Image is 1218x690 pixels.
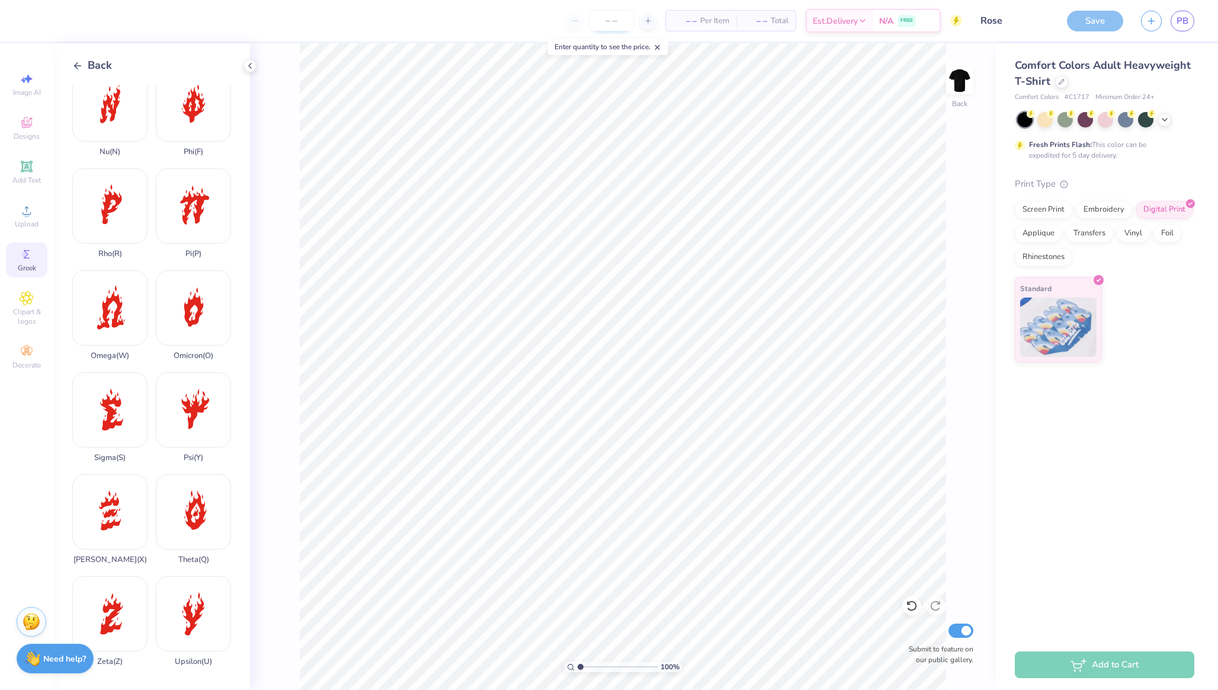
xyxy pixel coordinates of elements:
[98,250,122,258] div: Rho ( R )
[1029,140,1092,149] strong: Fresh Prints Flash:
[73,555,147,564] div: [PERSON_NAME] ( X )
[6,307,47,326] span: Clipart & logos
[743,15,767,27] span: – –
[1095,92,1155,103] span: Minimum Order: 24 +
[1177,14,1188,28] span: PB
[1020,282,1052,295] span: Standard
[13,88,41,97] span: Image AI
[18,263,36,273] span: Greek
[43,653,86,665] strong: Need help?
[1066,225,1113,242] div: Transfers
[1015,58,1191,88] span: Comfort Colors Adult Heavyweight T-Shirt
[174,352,213,360] div: Omicron ( O )
[548,39,668,55] div: Enter quantity to see the price.
[1136,201,1193,219] div: Digital Print
[1117,225,1150,242] div: Vinyl
[1015,201,1072,219] div: Screen Print
[1029,139,1175,161] div: This color can be expedited for 5 day delivery.
[1015,248,1072,266] div: Rhinestones
[879,15,893,27] span: N/A
[952,98,967,109] div: Back
[902,644,973,665] label: Submit to feature on our public gallery.
[100,148,120,156] div: Nu ( N )
[97,657,123,666] div: Zeta ( Z )
[588,10,634,31] input: – –
[1020,298,1097,357] img: Standard
[1076,201,1132,219] div: Embroidery
[900,17,913,25] span: FREE
[661,662,679,672] span: 100 %
[673,15,697,27] span: – –
[184,453,203,462] div: Psi ( Y )
[178,555,209,564] div: Theta ( Q )
[12,175,41,185] span: Add Text
[88,57,112,74] span: Back
[1065,92,1089,103] span: # C1717
[948,69,972,92] img: Back
[14,132,40,141] span: Designs
[700,15,729,27] span: Per Item
[15,219,39,229] span: Upload
[12,360,41,370] span: Decorate
[1171,11,1194,31] a: PB
[175,657,212,666] div: Upsilon ( U )
[184,148,203,156] div: Phi ( F )
[1015,177,1194,191] div: Print Type
[813,15,858,27] span: Est. Delivery
[1015,92,1059,103] span: Comfort Colors
[1015,225,1062,242] div: Applique
[91,352,129,360] div: Omega ( W )
[185,250,201,258] div: Pi ( P )
[94,453,126,462] div: Sigma ( S )
[1153,225,1181,242] div: Foil
[971,9,1058,33] input: Untitled Design
[771,15,789,27] span: Total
